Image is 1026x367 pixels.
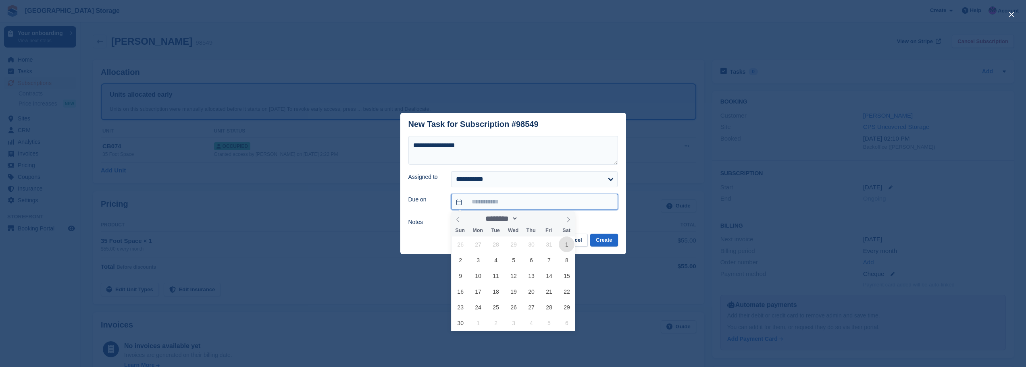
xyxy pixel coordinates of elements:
[559,315,574,331] span: December 6, 2025
[541,252,557,268] span: November 7, 2025
[408,195,442,204] label: Due on
[541,284,557,299] span: November 21, 2025
[469,228,487,233] span: Mon
[524,299,539,315] span: November 27, 2025
[541,299,557,315] span: November 28, 2025
[524,252,539,268] span: November 6, 2025
[524,268,539,284] span: November 13, 2025
[453,268,468,284] span: November 9, 2025
[470,315,486,331] span: December 1, 2025
[408,218,442,226] label: Notes
[559,268,574,284] span: November 15, 2025
[488,284,504,299] span: November 18, 2025
[506,236,522,252] span: October 29, 2025
[451,228,469,233] span: Sun
[453,299,468,315] span: November 23, 2025
[470,284,486,299] span: November 17, 2025
[488,252,504,268] span: November 4, 2025
[408,173,442,181] label: Assigned to
[506,299,522,315] span: November 26, 2025
[541,236,557,252] span: October 31, 2025
[506,252,522,268] span: November 5, 2025
[524,236,539,252] span: October 30, 2025
[590,234,618,247] button: Create
[518,214,543,223] input: Year
[504,228,522,233] span: Wed
[453,315,468,331] span: November 30, 2025
[506,268,522,284] span: November 12, 2025
[506,284,522,299] span: November 19, 2025
[488,268,504,284] span: November 11, 2025
[453,284,468,299] span: November 16, 2025
[558,228,575,233] span: Sat
[524,284,539,299] span: November 20, 2025
[488,299,504,315] span: November 25, 2025
[488,315,504,331] span: December 2, 2025
[488,236,504,252] span: October 28, 2025
[453,236,468,252] span: October 26, 2025
[470,252,486,268] span: November 3, 2025
[1005,8,1018,21] button: close
[453,252,468,268] span: November 2, 2025
[559,299,574,315] span: November 29, 2025
[487,228,504,233] span: Tue
[408,120,539,129] div: New Task for Subscription #98549
[524,315,539,331] span: December 4, 2025
[506,315,522,331] span: December 3, 2025
[541,268,557,284] span: November 14, 2025
[470,236,486,252] span: October 27, 2025
[470,268,486,284] span: November 10, 2025
[559,252,574,268] span: November 8, 2025
[559,284,574,299] span: November 22, 2025
[559,236,574,252] span: November 1, 2025
[483,214,518,223] select: Month
[540,228,558,233] span: Fri
[470,299,486,315] span: November 24, 2025
[522,228,540,233] span: Thu
[541,315,557,331] span: December 5, 2025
